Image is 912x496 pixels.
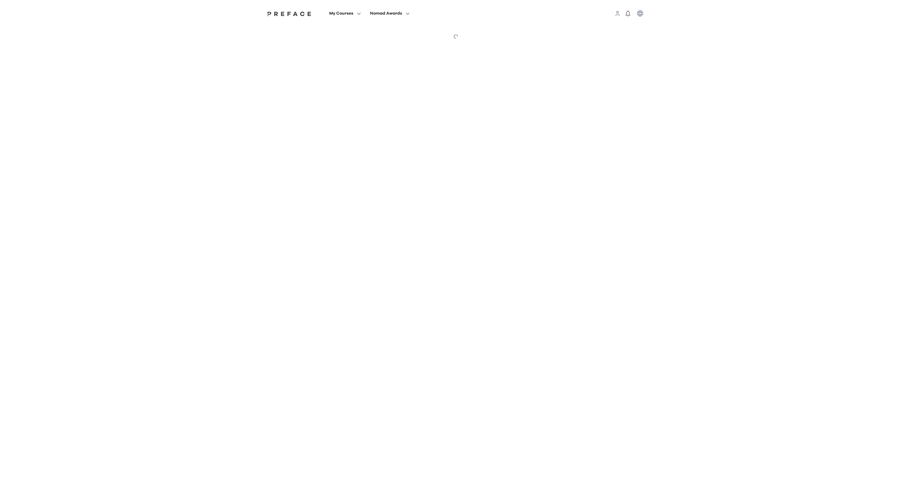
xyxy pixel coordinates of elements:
[368,9,411,17] button: Nomad Awards
[266,11,313,16] img: Preface Logo
[370,10,402,17] span: Nomad Awards
[329,10,353,17] span: My Courses
[327,9,363,17] button: My Courses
